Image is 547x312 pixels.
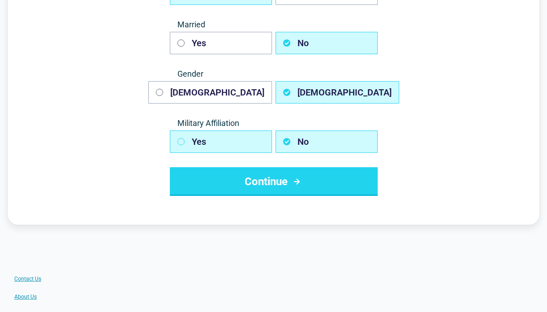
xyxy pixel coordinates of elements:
[14,293,37,300] a: About Us
[170,118,378,129] span: Military Affiliation
[14,275,41,282] a: Contact Us
[170,32,272,54] button: Yes
[170,130,272,153] button: Yes
[170,19,378,30] span: Married
[276,130,378,153] button: No
[276,32,378,54] button: No
[148,81,272,104] button: [DEMOGRAPHIC_DATA]
[170,69,378,79] span: Gender
[276,81,399,104] button: [DEMOGRAPHIC_DATA]
[170,167,378,196] button: Continue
